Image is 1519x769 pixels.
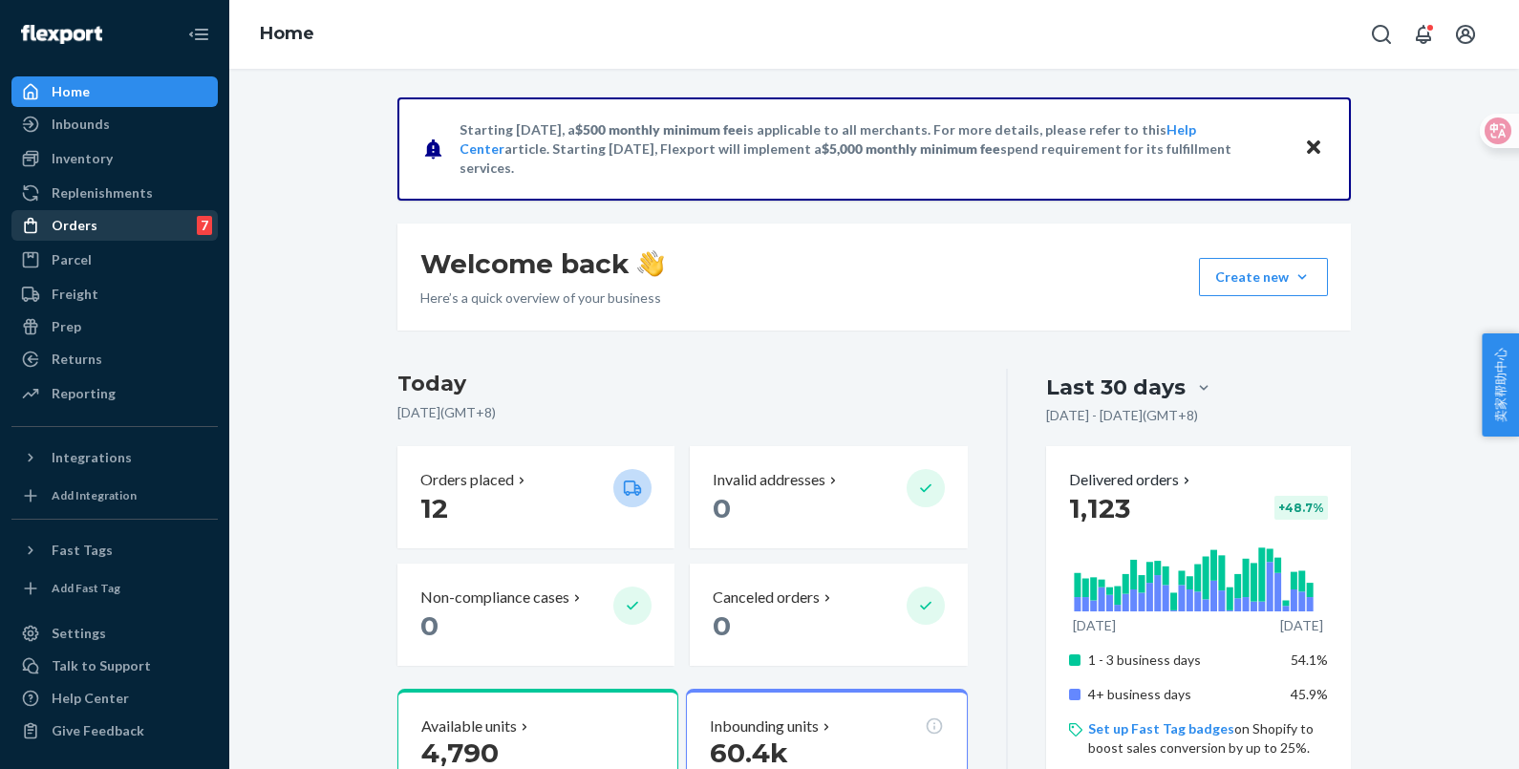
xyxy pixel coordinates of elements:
[52,384,116,403] div: Reporting
[52,285,98,304] div: Freight
[1088,685,1276,704] p: 4+ business days
[1404,15,1443,53] button: Open notifications
[11,311,218,342] a: Prep
[52,82,90,101] div: Home
[1088,720,1234,737] a: Set up Fast Tag badges
[21,25,102,44] img: Flexport logo
[52,656,151,675] div: Talk to Support
[11,683,218,714] a: Help Center
[1291,652,1328,668] span: 54.1%
[710,716,819,737] p: Inbounding units
[197,216,212,235] div: 7
[1301,135,1326,162] button: Close
[11,651,218,681] a: Talk to Support
[1199,258,1328,296] button: Create new
[52,487,137,503] div: Add Integration
[1291,686,1328,702] span: 45.9%
[397,369,968,399] h3: Today
[1482,333,1519,437] button: 卖家帮助中心
[52,115,110,134] div: Inbounds
[1046,406,1198,425] p: [DATE] - [DATE] ( GMT+8 )
[420,246,664,281] h1: Welcome back
[1069,492,1130,524] span: 1,123
[421,737,499,769] span: 4,790
[52,541,113,560] div: Fast Tags
[52,183,153,203] div: Replenishments
[52,689,129,708] div: Help Center
[11,618,218,649] a: Settings
[397,446,674,548] button: Orders placed 12
[420,492,448,524] span: 12
[11,378,218,409] a: Reporting
[52,580,120,596] div: Add Fast Tag
[690,446,967,548] button: Invalid addresses 0
[1274,496,1328,520] div: + 48.7 %
[52,624,106,643] div: Settings
[1446,15,1485,53] button: Open account menu
[11,535,218,566] button: Fast Tags
[52,448,132,467] div: Integrations
[11,279,218,310] a: Freight
[713,469,825,491] p: Invalid addresses
[11,442,218,473] button: Integrations
[420,609,439,642] span: 0
[11,716,218,746] button: Give Feedback
[1069,469,1194,491] button: Delivered orders
[1280,616,1323,635] p: [DATE]
[1073,616,1116,635] p: [DATE]
[397,403,968,422] p: [DATE] ( GMT+8 )
[180,15,218,53] button: Close Navigation
[52,317,81,336] div: Prep
[575,121,743,138] span: $500 monthly minimum fee
[11,210,218,241] a: Orders7
[637,250,664,277] img: hand-wave emoji
[1362,15,1401,53] button: Open Search Box
[11,344,218,374] a: Returns
[397,564,674,666] button: Non-compliance cases 0
[421,716,517,737] p: Available units
[52,216,97,235] div: Orders
[710,737,788,769] span: 60.4k
[420,288,664,308] p: Here’s a quick overview of your business
[11,76,218,107] a: Home
[11,143,218,174] a: Inventory
[690,564,967,666] button: Canceled orders 0
[420,469,514,491] p: Orders placed
[260,23,314,44] a: Home
[822,140,1000,157] span: $5,000 monthly minimum fee
[245,7,330,62] ol: breadcrumbs
[11,109,218,139] a: Inbounds
[1046,373,1186,402] div: Last 30 days
[713,609,731,642] span: 0
[52,350,102,369] div: Returns
[11,178,218,208] a: Replenishments
[11,573,218,604] a: Add Fast Tag
[1088,651,1276,670] p: 1 - 3 business days
[1088,719,1328,758] p: on Shopify to boost sales conversion by up to 25%.
[713,492,731,524] span: 0
[713,587,820,609] p: Canceled orders
[11,481,218,511] a: Add Integration
[460,120,1286,178] p: Starting [DATE], a is applicable to all merchants. For more details, please refer to this article...
[11,245,218,275] a: Parcel
[420,587,569,609] p: Non-compliance cases
[52,721,144,740] div: Give Feedback
[52,250,92,269] div: Parcel
[52,149,113,168] div: Inventory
